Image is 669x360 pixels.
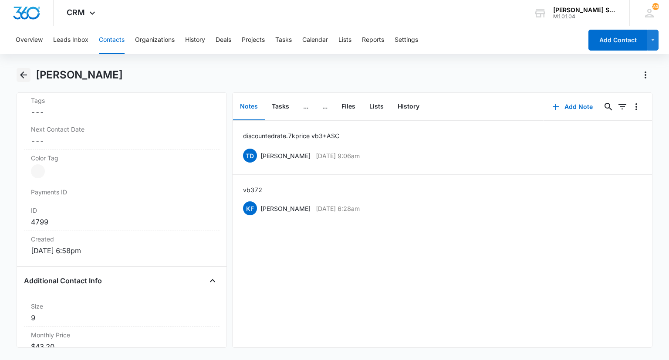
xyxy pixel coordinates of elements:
p: vb3 72 [243,185,262,194]
p: [DATE] 9:06am [316,151,360,160]
label: Tags [31,96,212,105]
button: Actions [639,68,652,82]
button: Notes [233,93,265,120]
div: Tags--- [24,92,219,121]
dt: Payments ID [31,187,76,197]
h4: Additional Contact Info [24,275,102,286]
dd: --- [31,107,212,117]
div: ID4799 [24,202,219,231]
span: 245 [652,3,659,10]
button: Close [206,274,220,288]
dd: --- [31,136,212,146]
span: KF [243,201,257,215]
button: Back [17,68,30,82]
label: Color Tag [31,153,212,163]
button: Add Contact [588,30,647,51]
dt: Created [31,234,212,244]
button: Files [334,93,362,120]
button: Lists [362,93,391,120]
button: ... [296,93,315,120]
div: Monthly Price$43.20 [24,327,219,356]
div: Created[DATE] 6:58pm [24,231,219,259]
div: Color Tag [24,150,219,182]
div: 9 [31,312,212,323]
span: TD [243,149,257,163]
button: Lists [338,26,351,54]
button: Filters [615,100,629,114]
button: Overflow Menu [629,100,643,114]
button: History [391,93,426,120]
dd: 4799 [31,217,212,227]
div: account id [553,14,617,20]
button: Settings [395,26,418,54]
button: Tasks [275,26,292,54]
label: Size [31,302,212,311]
button: Projects [242,26,265,54]
span: CRM [67,8,85,17]
div: account name [553,7,617,14]
button: Overview [16,26,43,54]
div: Size9 [24,298,219,327]
button: Add Note [544,96,601,117]
label: Monthly Price [31,330,212,340]
button: Tasks [265,93,296,120]
h1: [PERSON_NAME] [36,68,123,82]
button: Deals [216,26,231,54]
button: Calendar [302,26,328,54]
label: Next Contact Date [31,125,212,134]
p: [DATE] 6:28am [316,204,360,213]
dd: $43.20 [31,341,212,352]
p: discounted rate. 7k price vb3 +ASC [243,131,339,140]
button: History [185,26,205,54]
dd: [DATE] 6:58pm [31,245,212,256]
p: [PERSON_NAME] [260,204,311,213]
button: Contacts [99,26,125,54]
button: Organizations [135,26,175,54]
div: notifications count [652,3,659,10]
dt: ID [31,206,212,215]
div: Next Contact Date--- [24,121,219,150]
button: ... [315,93,334,120]
div: Payments ID [24,182,219,202]
button: Leads Inbox [53,26,88,54]
button: Search... [601,100,615,114]
button: Reports [362,26,384,54]
p: [PERSON_NAME] [260,151,311,160]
